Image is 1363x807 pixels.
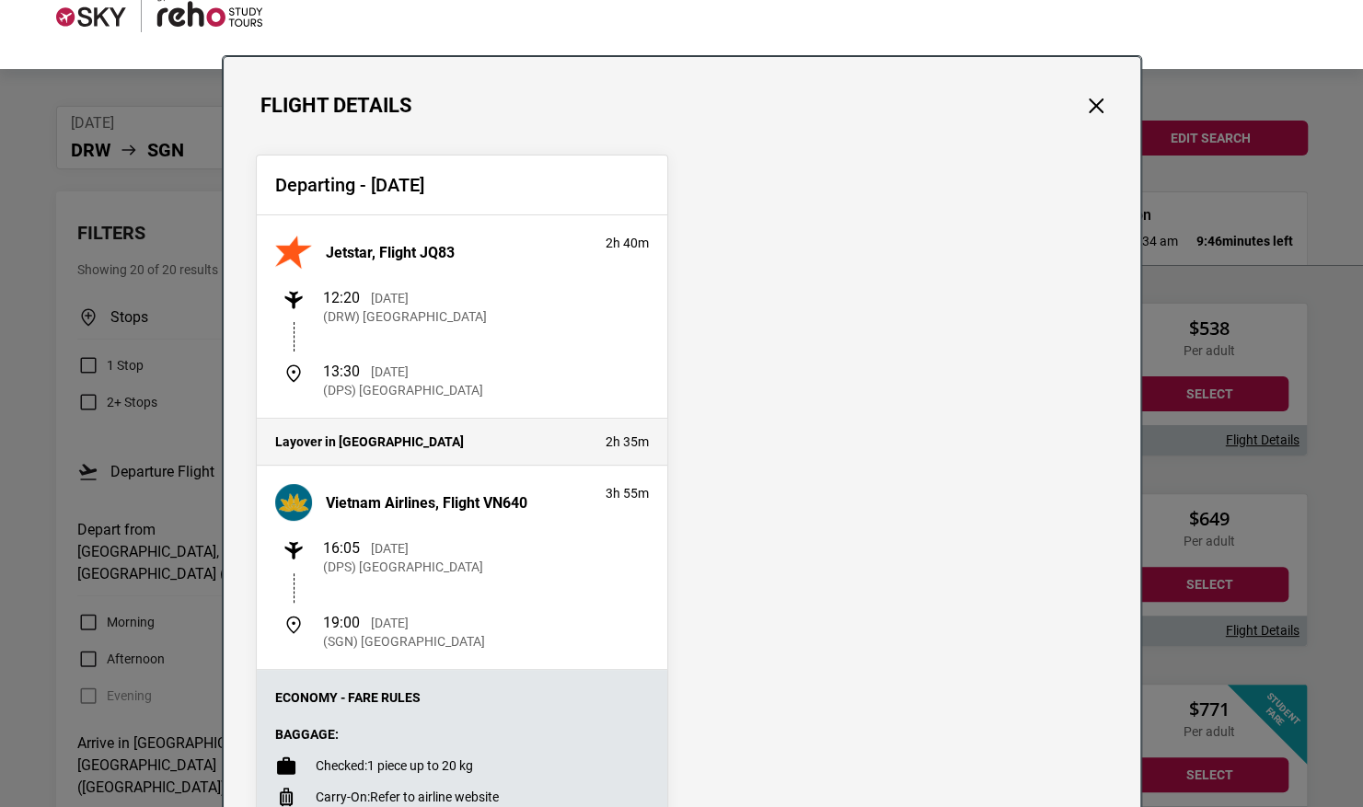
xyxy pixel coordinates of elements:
p: (DPS) [GEOGRAPHIC_DATA] [323,558,483,576]
span: Carry-On: [316,790,370,804]
h3: Vietnam Airlines, Flight VN640 [326,494,527,512]
span: 12:20 [323,289,360,306]
p: Economy - Fare Rules [275,688,649,707]
p: 2h 35m [606,432,649,451]
h2: Departing - [DATE] [275,174,649,196]
h4: Layover in [GEOGRAPHIC_DATA] [275,434,587,450]
p: (DPS) [GEOGRAPHIC_DATA] [323,381,483,399]
h3: Jetstar, Flight JQ83 [326,244,455,261]
p: Refer to airline website [316,788,499,806]
img: Jetstar [275,234,312,271]
p: [DATE] [371,539,409,558]
span: 19:00 [323,614,360,631]
p: [DATE] [371,614,409,632]
p: (SGN) [GEOGRAPHIC_DATA] [323,632,485,651]
p: [DATE] [371,289,409,307]
p: 2h 40m [606,234,649,252]
button: Close [1084,94,1108,118]
span: 13:30 [323,363,360,380]
span: Checked: [316,758,367,773]
p: The Trend Micro Maximum Security settings have been synced to the Trend Micro Security. [7,43,285,76]
img: Vietnam Airlines [275,484,312,521]
strong: Baggage: [275,727,339,742]
h1: Flight Details [260,94,412,118]
span: 16:05 [323,539,360,557]
p: [DATE] [371,363,409,381]
p: 1 piece up to 20 kg [316,756,473,775]
p: 3h 55m [606,484,649,502]
p: (DRW) [GEOGRAPHIC_DATA] [323,307,487,326]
